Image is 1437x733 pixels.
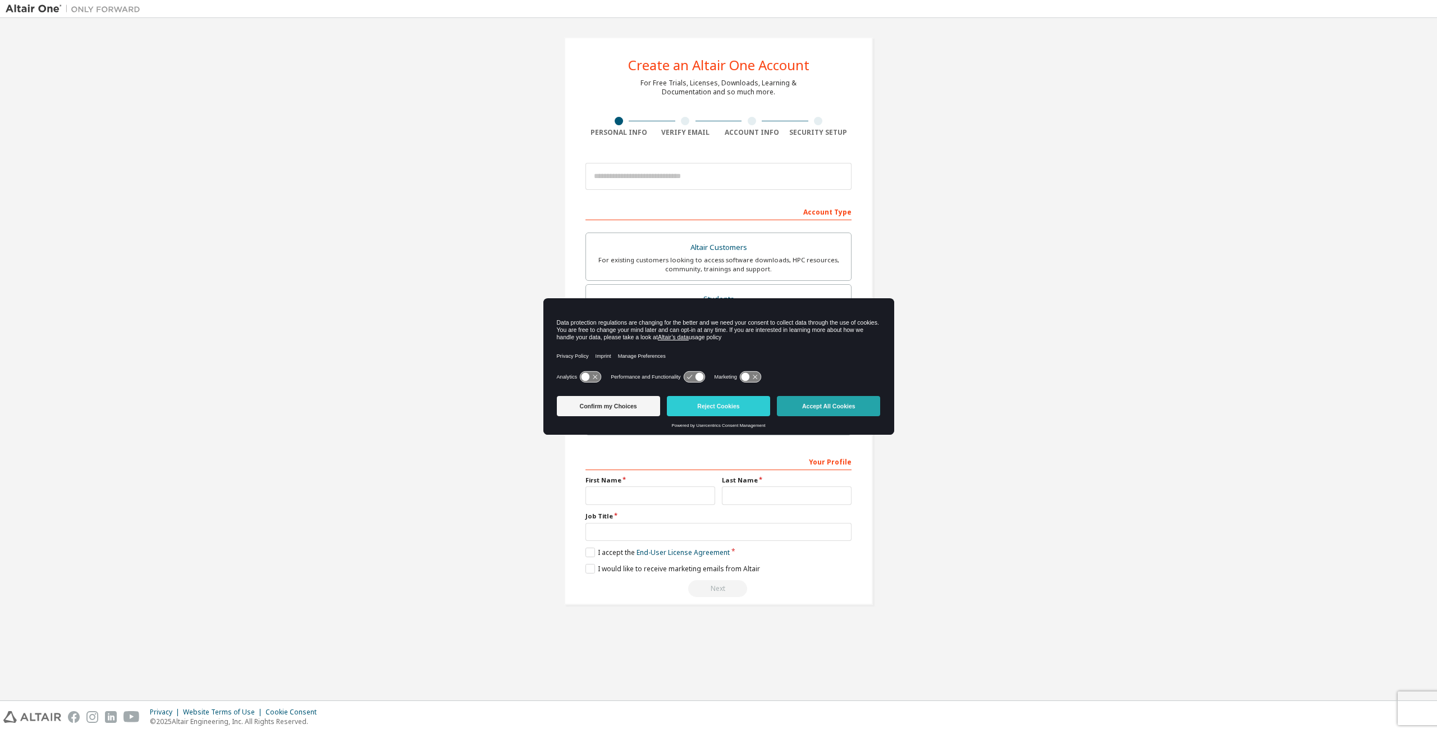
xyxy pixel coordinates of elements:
p: © 2025 Altair Engineering, Inc. All Rights Reserved. [150,717,323,726]
div: For existing customers looking to access software downloads, HPC resources, community, trainings ... [593,256,844,274]
label: First Name [585,476,715,485]
label: Last Name [722,476,852,485]
div: Altair Customers [593,240,844,256]
div: Your Profile [585,452,852,470]
div: Website Terms of Use [183,708,266,717]
img: altair_logo.svg [3,711,61,723]
a: End-User License Agreement [637,548,730,557]
div: Verify Email [652,128,719,137]
img: linkedin.svg [105,711,117,723]
div: Security Setup [785,128,852,137]
label: I accept the [585,548,730,557]
img: instagram.svg [86,711,98,723]
div: Privacy [150,708,183,717]
div: Personal Info [585,128,652,137]
div: For Free Trials, Licenses, Downloads, Learning & Documentation and so much more. [640,79,797,97]
div: Account Info [718,128,785,137]
div: Cookie Consent [266,708,323,717]
label: I would like to receive marketing emails from Altair [585,564,760,573]
div: Account Type [585,202,852,220]
div: Read and acccept EULA to continue [585,580,852,597]
img: youtube.svg [123,711,140,723]
img: facebook.svg [68,711,80,723]
img: Altair One [6,3,146,15]
div: Create an Altair One Account [628,58,809,72]
div: Students [593,292,844,307]
label: Job Title [585,512,852,521]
